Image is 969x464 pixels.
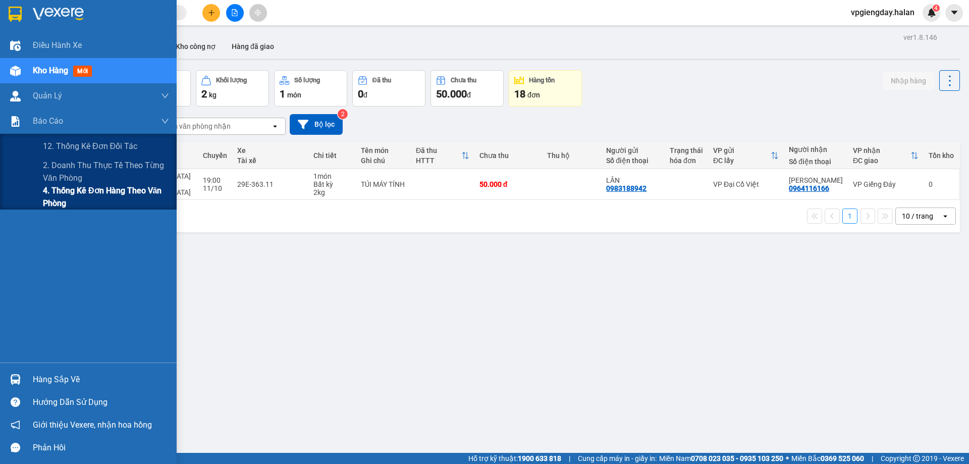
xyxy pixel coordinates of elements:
span: Điều hành xe [33,39,82,51]
div: 50.000 đ [479,180,537,188]
div: 11/10 [203,184,227,192]
div: TUẤN HOÀNG [789,176,843,184]
div: Tồn kho [929,151,954,160]
div: 10 / trang [902,211,933,221]
button: file-add [226,4,244,22]
div: HTTT [416,157,461,165]
span: đ [363,91,367,99]
span: | [569,453,570,464]
span: đơn [527,91,540,99]
div: TÚI MÁY TÍNH [361,180,406,188]
div: 0983188942 [606,184,647,192]
span: đ [467,91,471,99]
span: mới [73,66,92,77]
button: Hàng tồn18đơn [509,70,582,107]
span: file-add [231,9,238,16]
span: 1 [280,88,285,100]
div: Người nhận [789,145,843,153]
button: caret-down [945,4,963,22]
span: caret-down [950,8,959,17]
span: 4. Thống kê đơn hàng theo văn phòng [43,184,169,210]
div: hóa đơn [670,157,703,165]
sup: 4 [933,5,940,12]
div: Hàng sắp về [33,372,169,387]
span: down [161,117,169,125]
div: ĐC lấy [713,157,771,165]
div: 19:00 [203,176,227,184]
span: question-circle [11,397,20,407]
span: Hỗ trợ kỹ thuật: [468,453,561,464]
button: Hàng đã giao [224,34,282,59]
div: Thu hộ [547,151,596,160]
span: 12. Thống kê đơn đối tác [43,140,137,152]
div: Chưa thu [479,151,537,160]
span: 4 [934,5,938,12]
span: vpgiengday.halan [843,6,923,19]
button: Đã thu0đ [352,70,425,107]
span: Miền Bắc [791,453,864,464]
div: Khối lượng [216,77,247,84]
div: VP gửi [713,146,771,154]
span: 2 [201,88,207,100]
div: VP Đại Cồ Việt [713,180,779,188]
svg: open [271,122,279,130]
span: ⚪️ [786,456,789,460]
span: 0 [358,88,363,100]
th: Toggle SortBy [848,142,924,169]
div: Trạng thái [670,146,703,154]
div: Đã thu [416,146,461,154]
button: plus [202,4,220,22]
span: | [872,453,873,464]
span: aim [254,9,261,16]
strong: 1900 633 818 [518,454,561,462]
button: Bộ lọc [290,114,343,135]
span: Giới thiệu Vexere, nhận hoa hồng [33,419,152,431]
div: Tên món [361,146,406,154]
span: Kho hàng [33,66,68,75]
span: Báo cáo [33,115,63,127]
span: Quản Lý [33,89,62,102]
span: notification [11,420,20,430]
button: Nhập hàng [883,72,934,90]
div: Người gửi [606,146,660,154]
img: warehouse-icon [10,91,21,101]
div: 0964116166 [789,184,829,192]
div: Xe [237,146,303,154]
strong: 0708 023 035 - 0935 103 250 [691,454,783,462]
span: Miền Nam [659,453,783,464]
div: ĐC giao [853,157,910,165]
span: down [161,92,169,100]
span: món [287,91,301,99]
img: solution-icon [10,116,21,127]
div: LÂN [606,176,660,184]
span: message [11,443,20,452]
span: Cung cấp máy in - giấy in: [578,453,657,464]
div: VP Giếng Đáy [853,180,919,188]
div: Số điện thoại [789,158,843,166]
div: Ghi chú [361,157,406,165]
span: plus [208,9,215,16]
svg: open [941,212,949,220]
div: Phản hồi [33,440,169,455]
button: Kho công nợ [168,34,224,59]
div: ver 1.8.146 [903,32,937,43]
div: 0 [929,180,954,188]
div: Bất kỳ [313,180,351,188]
button: 1 [842,209,857,224]
div: VP nhận [853,146,910,154]
button: Số lượng1món [274,70,347,107]
img: warehouse-icon [10,66,21,76]
div: Chi tiết [313,151,351,160]
th: Toggle SortBy [411,142,474,169]
button: aim [249,4,267,22]
div: Số lượng [294,77,320,84]
div: 2 kg [313,188,351,196]
img: warehouse-icon [10,374,21,385]
img: logo-vxr [9,7,22,22]
img: icon-new-feature [927,8,936,17]
div: 29E-363.11 [237,180,303,188]
div: 1 món [313,172,351,180]
div: Chuyến [203,151,227,160]
div: Hàng tồn [529,77,555,84]
div: Số điện thoại [606,157,660,165]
